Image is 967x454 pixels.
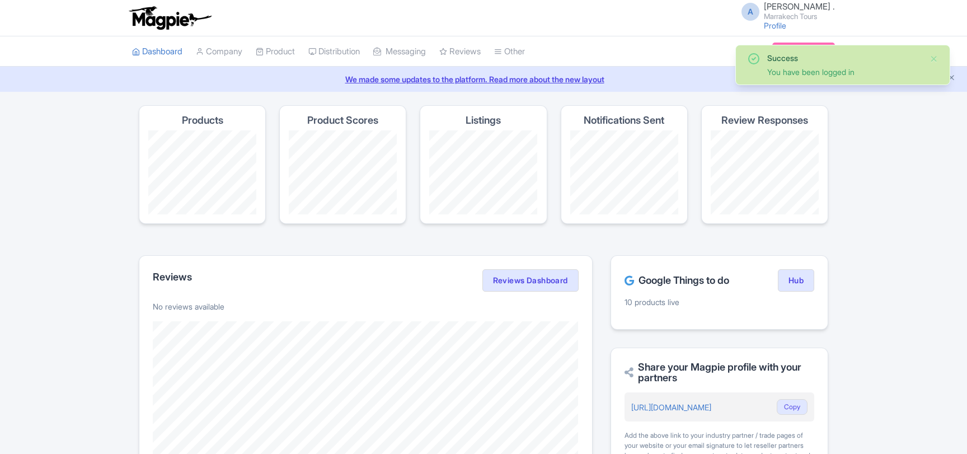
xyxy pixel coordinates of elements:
[625,362,814,384] h2: Share your Magpie profile with your partners
[153,301,579,312] p: No reviews available
[439,36,481,67] a: Reviews
[767,66,921,78] div: You have been logged in
[256,36,295,67] a: Product
[625,296,814,308] p: 10 products live
[7,73,960,85] a: We made some updates to the platform. Read more about the new layout
[767,52,921,64] div: Success
[182,115,223,126] h4: Products
[132,36,182,67] a: Dashboard
[625,275,729,286] h2: Google Things to do
[721,115,808,126] h4: Review Responses
[373,36,426,67] a: Messaging
[735,2,835,20] a: A [PERSON_NAME] . Marrakech Tours
[741,3,759,21] span: A
[126,6,213,30] img: logo-ab69f6fb50320c5b225c76a69d11143b.png
[930,52,938,65] button: Close
[947,72,956,85] button: Close announcement
[772,43,835,59] a: Subscription
[494,36,525,67] a: Other
[466,115,501,126] h4: Listings
[307,115,378,126] h4: Product Scores
[153,272,192,283] h2: Reviews
[482,269,579,292] a: Reviews Dashboard
[764,13,835,20] small: Marrakech Tours
[764,1,835,12] span: [PERSON_NAME] .
[196,36,242,67] a: Company
[764,21,786,30] a: Profile
[777,399,808,415] button: Copy
[584,115,664,126] h4: Notifications Sent
[308,36,360,67] a: Distribution
[631,402,711,412] a: [URL][DOMAIN_NAME]
[778,269,814,292] a: Hub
